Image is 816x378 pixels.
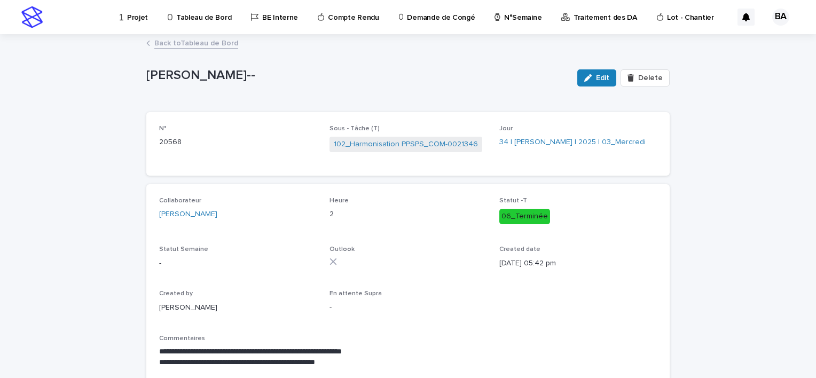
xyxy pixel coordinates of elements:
[499,246,540,253] span: Created date
[159,137,317,148] p: 20568
[329,209,487,220] p: 2
[329,125,380,132] span: Sous - Tâche (T)
[21,6,43,28] img: stacker-logo-s-only.png
[146,68,569,83] p: [PERSON_NAME]--
[638,74,663,82] span: Delete
[499,125,513,132] span: Jour
[334,139,478,150] a: 102_Harmonisation PPSPS_COM-0021346
[329,198,349,204] span: Heure
[577,69,616,86] button: Edit
[159,209,217,220] a: [PERSON_NAME]
[159,302,317,313] p: [PERSON_NAME]
[621,69,670,86] button: Delete
[499,209,550,224] div: 06_Terminée
[596,74,609,82] span: Edit
[159,258,317,269] p: -
[159,335,205,342] span: Commentaires
[329,290,382,297] span: En attente Supra
[159,246,208,253] span: Statut Semaine
[159,125,167,132] span: N°
[499,258,657,269] p: [DATE] 05:42 pm
[159,198,201,204] span: Collaborateur
[329,302,487,313] p: -
[499,137,646,148] a: 34 | [PERSON_NAME] | 2025 | 03_Mercredi
[499,198,527,204] span: Statut -T
[329,246,355,253] span: Outlook
[154,36,238,49] a: Back toTableau de Bord
[159,290,193,297] span: Created by
[772,9,789,26] div: BA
